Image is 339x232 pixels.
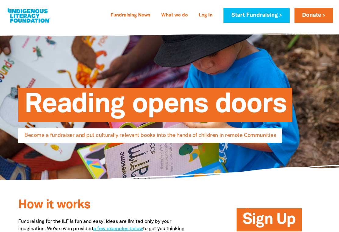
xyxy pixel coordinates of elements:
[243,213,296,231] span: Sign Up
[195,11,216,20] a: Log In
[158,11,191,20] a: What we do
[24,92,286,122] span: Reading opens doors
[223,8,289,23] a: Start Fundraising
[107,11,154,20] a: Fundraising News
[18,199,90,211] span: How it works
[24,133,276,143] span: Become a fundraiser and put culturally relevant books into the hands of children in remote Commun...
[294,8,333,23] a: Donate
[93,227,143,231] a: a few examples below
